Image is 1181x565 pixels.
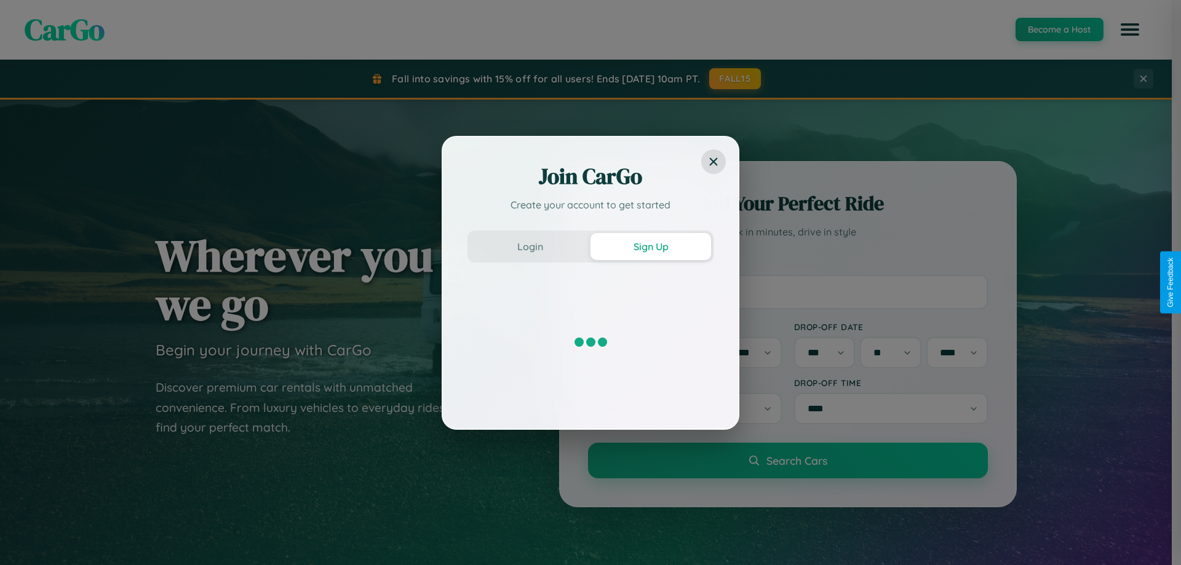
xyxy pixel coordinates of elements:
iframe: Intercom live chat [12,523,42,553]
button: Login [470,233,590,260]
div: Give Feedback [1166,258,1175,307]
button: Sign Up [590,233,711,260]
h2: Join CarGo [467,162,714,191]
p: Create your account to get started [467,197,714,212]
